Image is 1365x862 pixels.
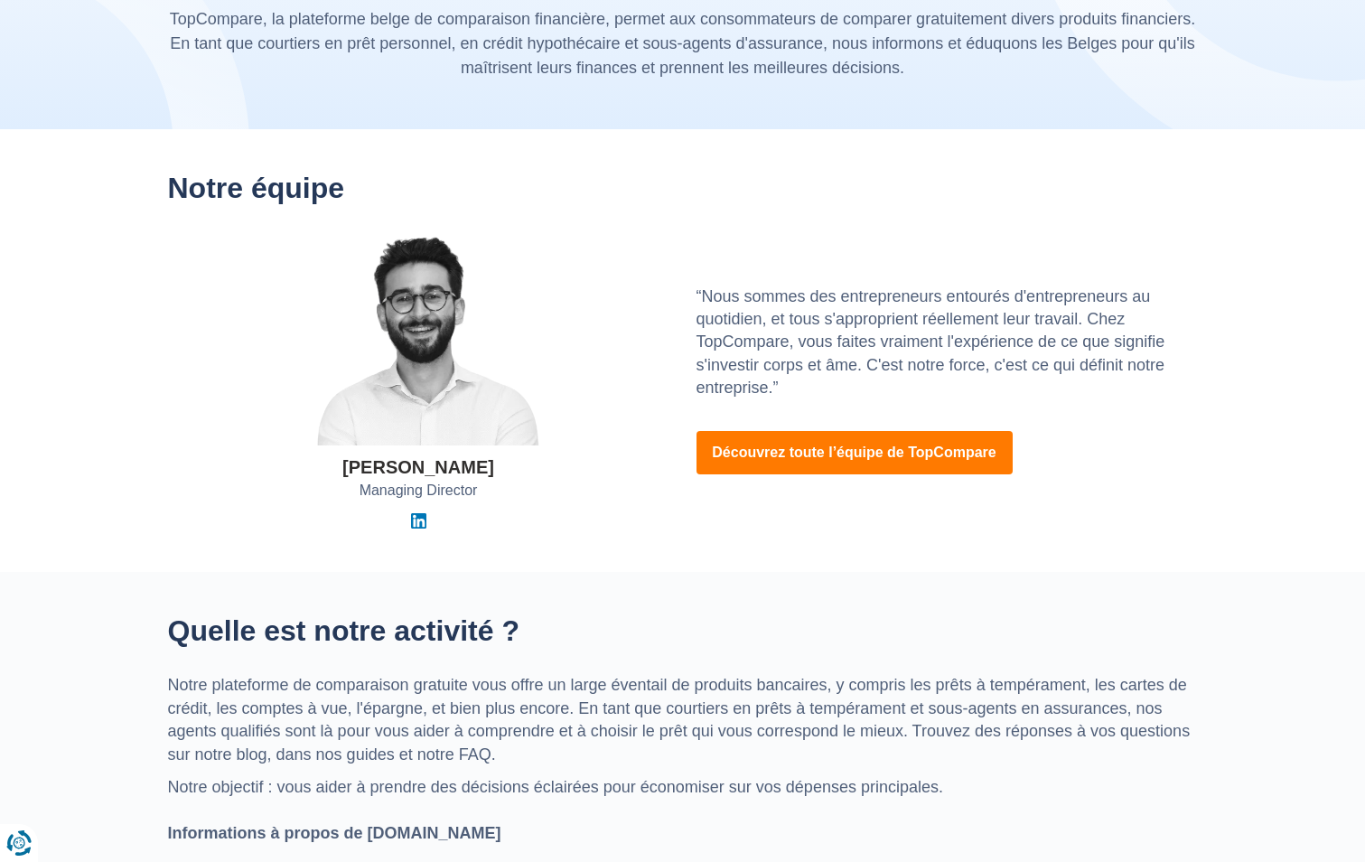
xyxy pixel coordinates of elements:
a: Découvrez toute l’équipe de TopCompare [697,431,1013,474]
h2: Quelle est notre activité ? [168,615,1198,647]
span: Managing Director [360,481,478,501]
strong: Informations à propos de [DOMAIN_NAME] [168,824,501,842]
p: TopCompare, la plateforme belge de comparaison financière, permet aux consommateurs de comparer g... [168,7,1198,80]
div: [PERSON_NAME] [342,454,494,481]
p: Notre plateforme de comparaison gratuite vous offre un large éventail de produits bancaires, y co... [168,674,1198,767]
h2: Notre équipe [168,173,1198,204]
img: Elvedin Vejzovic [274,231,563,445]
img: Linkedin Elvedin Vejzovic [411,513,426,529]
p: “Nous sommes des entrepreneurs entourés d'entrepreneurs au quotidien, et tous s'approprient réell... [697,286,1198,399]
